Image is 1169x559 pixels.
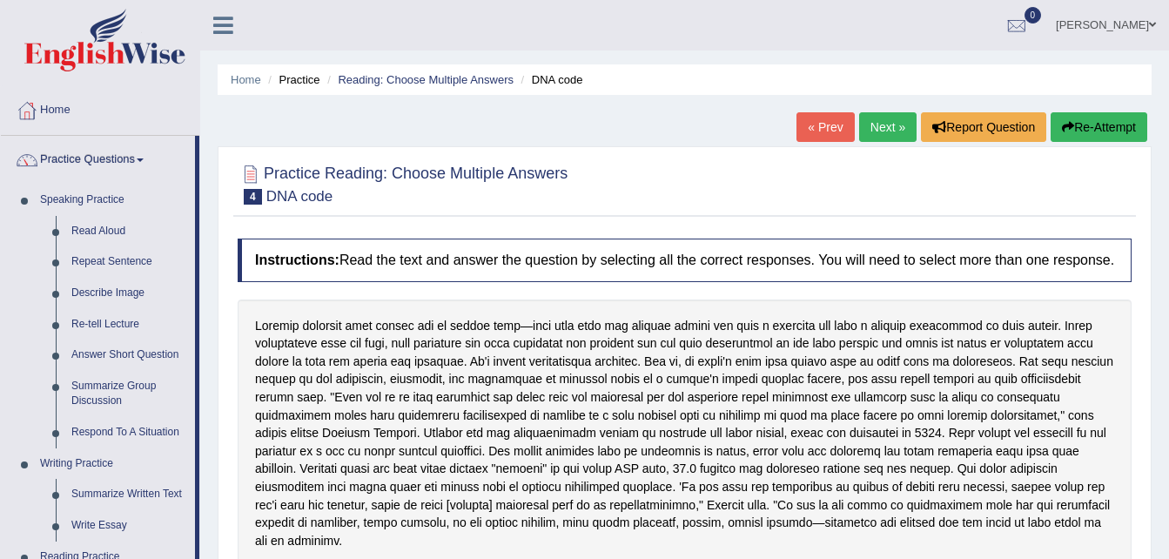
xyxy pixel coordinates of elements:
[859,112,917,142] a: Next »
[1025,7,1042,24] span: 0
[1,86,199,130] a: Home
[517,71,583,88] li: DNA code
[64,278,195,309] a: Describe Image
[244,189,262,205] span: 4
[238,161,568,205] h2: Practice Reading: Choose Multiple Answers
[32,185,195,216] a: Speaking Practice
[64,309,195,340] a: Re-tell Lecture
[64,216,195,247] a: Read Aloud
[264,71,319,88] li: Practice
[1,136,195,179] a: Practice Questions
[64,246,195,278] a: Repeat Sentence
[64,371,195,417] a: Summarize Group Discussion
[266,188,333,205] small: DNA code
[796,112,854,142] a: « Prev
[255,253,339,267] b: Instructions:
[64,479,195,510] a: Summarize Written Text
[64,510,195,542] a: Write Essay
[1051,112,1147,142] button: Re-Attempt
[64,340,195,371] a: Answer Short Question
[338,73,514,86] a: Reading: Choose Multiple Answers
[231,73,261,86] a: Home
[32,448,195,480] a: Writing Practice
[64,417,195,448] a: Respond To A Situation
[921,112,1046,142] button: Report Question
[238,239,1132,282] h4: Read the text and answer the question by selecting all the correct responses. You will need to se...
